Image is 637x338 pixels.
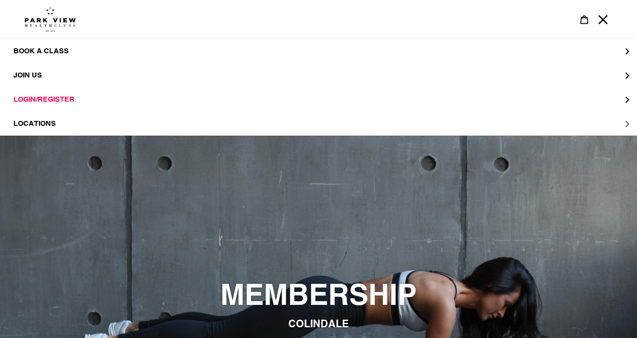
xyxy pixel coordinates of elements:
[75,278,562,312] h2: MEMBERSHIP
[13,47,69,56] span: BOOK A CLASS
[25,7,76,32] img: Park view health clubs is a gym near you.
[13,119,56,128] span: LOCATIONS
[288,317,349,329] span: COLINDALE
[594,10,612,29] button: Menu
[13,71,42,79] span: JOIN US
[13,95,75,104] span: LOGIN/REGISTER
